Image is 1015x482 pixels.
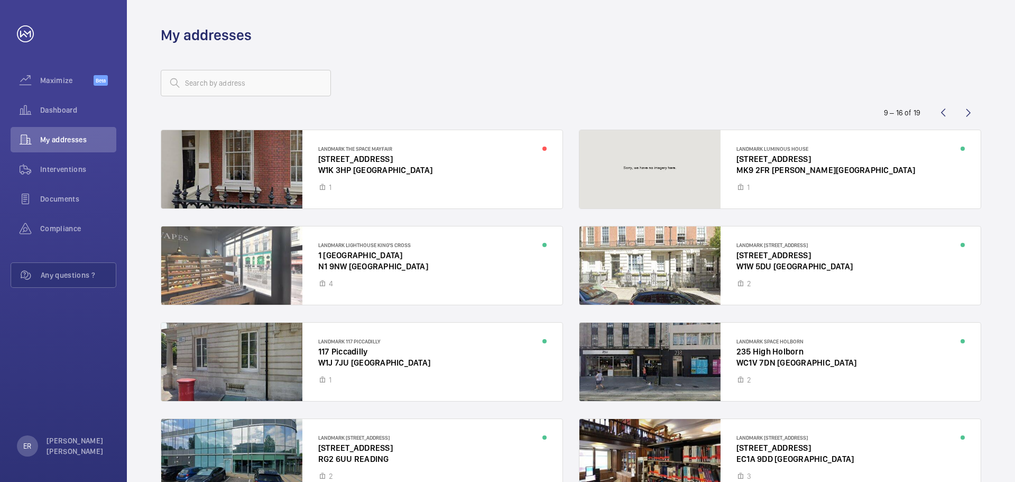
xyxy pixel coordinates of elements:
[94,75,108,86] span: Beta
[23,441,31,451] p: ER
[40,164,116,175] span: Interventions
[161,70,331,96] input: Search by address
[41,270,116,280] span: Any questions ?
[40,75,94,86] span: Maximize
[40,194,116,204] span: Documents
[40,223,116,234] span: Compliance
[40,105,116,115] span: Dashboard
[884,107,920,118] div: 9 – 16 of 19
[161,25,252,45] h1: My addresses
[40,134,116,145] span: My addresses
[47,435,110,457] p: [PERSON_NAME] [PERSON_NAME]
